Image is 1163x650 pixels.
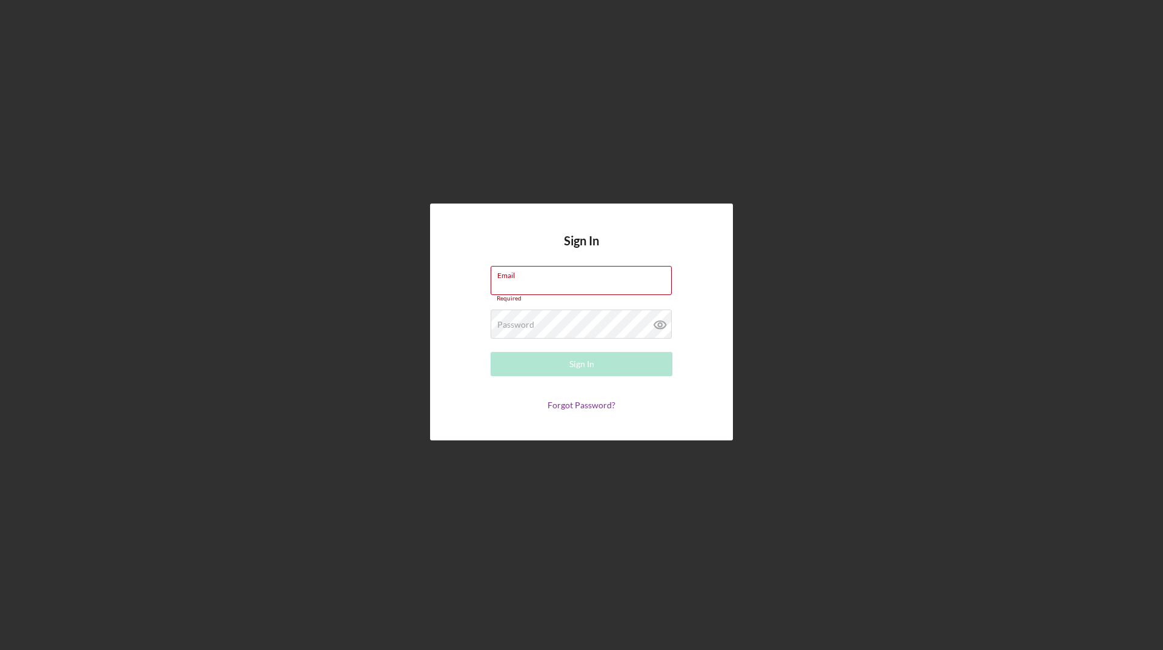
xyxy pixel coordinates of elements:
div: Sign In [569,352,594,376]
h4: Sign In [564,234,599,266]
label: Password [497,320,534,330]
button: Sign In [491,352,672,376]
div: Required [491,295,672,302]
label: Email [497,267,672,280]
a: Forgot Password? [548,400,615,410]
